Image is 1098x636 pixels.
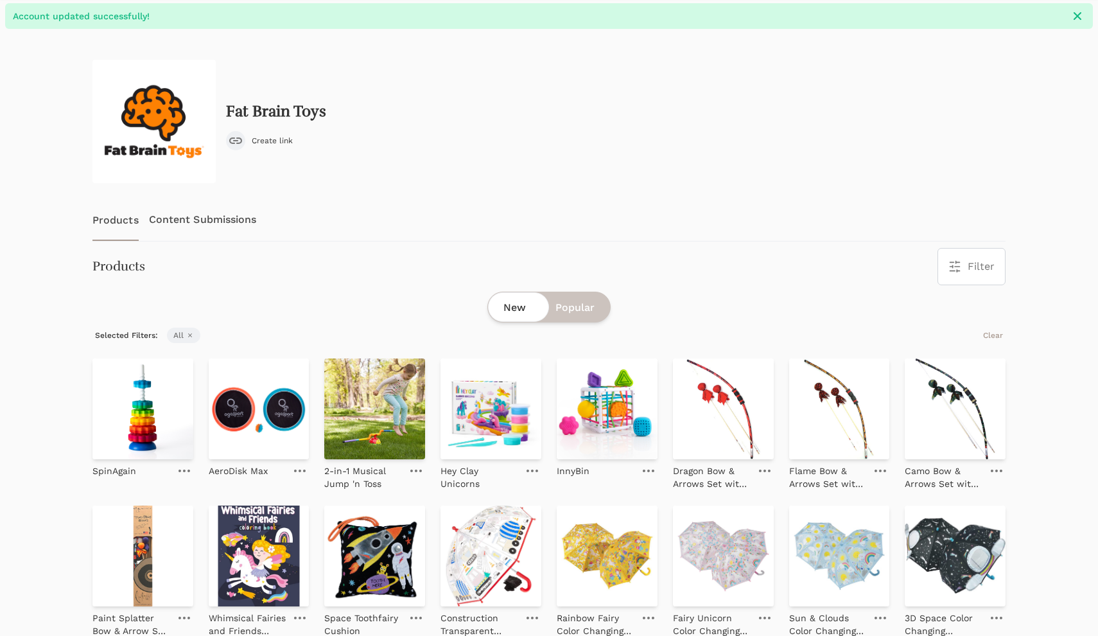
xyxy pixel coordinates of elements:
[673,464,751,490] p: Dragon Bow & Arrows Set with Bulls Eye
[905,506,1006,606] img: 3D Space Color Changing Umbrella
[789,459,867,490] a: Flame Bow & Arrows Set with Bulls Eye
[226,131,293,150] button: Create link
[149,199,257,241] a: Content Submissions
[440,506,541,606] img: Construction Transparent Color Changing Umbrella
[557,506,658,606] img: Rainbow Fairy Color Changing Umbrella
[905,464,982,490] p: Camo Bow & Arrows Set with Bulls Eye
[673,459,751,490] a: Dragon Bow & Arrows Set with Bulls Eye
[673,506,774,606] img: Fairy Unicorn Color Changing Umbrella
[92,358,193,459] img: SpinAgain
[905,358,1006,459] img: Camo Bow & Arrows Set with Bulls Eye
[555,300,595,315] span: Popular
[673,358,774,459] img: Dragon Bow & Arrows Set with Bulls Eye
[557,464,589,477] p: InnyBin
[13,10,1063,22] span: Account updated successfully!
[324,506,425,606] img: Space Toothfairy Cushion
[209,459,268,477] a: AeroDisk Max
[440,464,518,490] p: Hey Clay Unicorns
[905,459,982,490] a: Camo Bow & Arrows Set with Bulls Eye
[92,328,161,343] span: Selected Filters:
[226,103,326,121] h2: Fat Brain Toys
[252,136,293,146] span: Create link
[980,328,1006,343] button: Clear
[209,506,309,606] img: Whimsical Fairies and Friends Coloring Book
[968,259,995,274] span: Filter
[209,358,309,459] img: AeroDisk Max
[440,459,518,490] a: Hey Clay Unicorns
[324,459,402,490] a: 2-in-1 Musical Jump 'n Toss
[92,199,139,241] a: Products
[92,464,136,477] p: SpinAgain
[557,459,589,477] a: InnyBin
[92,258,145,276] h3: Products
[503,300,526,315] span: New
[92,506,193,606] img: Paint Splatter Bow & Arrow Set with Bulls Eye
[789,464,867,490] p: Flame Bow & Arrows Set with Bulls Eye
[167,328,200,343] span: All
[557,358,658,459] img: InnyBin
[324,464,402,490] p: 2-in-1 Musical Jump 'n Toss
[789,506,890,606] img: Sun & Clouds Color Changing Umbrella
[440,358,541,459] img: Hey Clay Unicorns
[92,459,136,477] a: SpinAgain
[789,358,890,459] img: Flame Bow & Arrows Set with Bulls Eye
[92,60,216,183] img: 0f1e06e1f8465b8b932a99f04cc17420.w400.h400.jpg
[938,249,1005,285] button: Filter
[324,358,425,459] img: 2-in-1 Musical Jump 'n Toss
[209,464,268,477] p: AeroDisk Max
